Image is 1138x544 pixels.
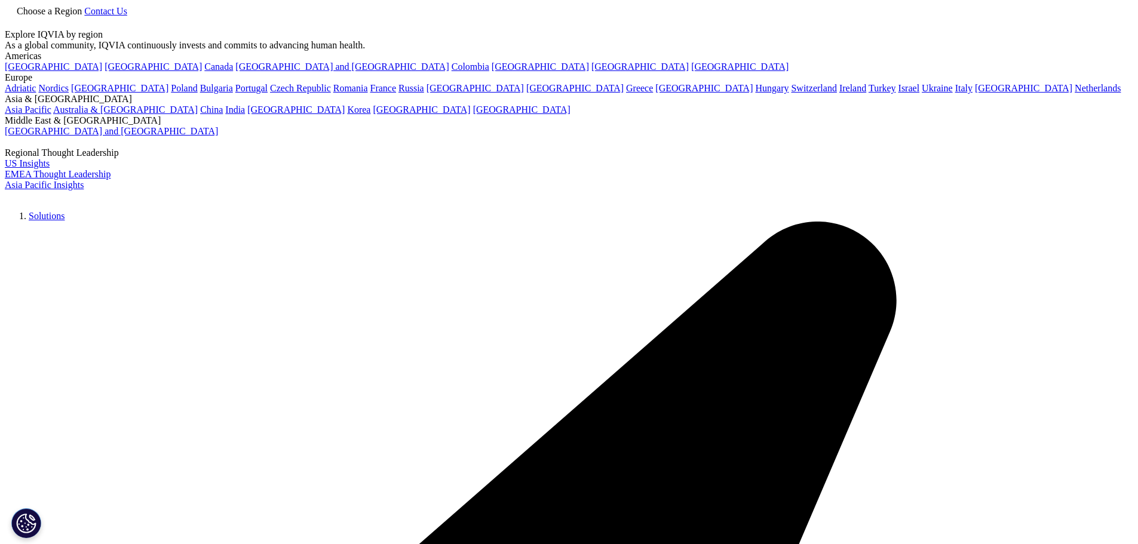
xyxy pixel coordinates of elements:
a: Solutions [29,211,65,221]
a: Australia & [GEOGRAPHIC_DATA] [53,105,198,115]
a: Poland [171,83,197,93]
a: [GEOGRAPHIC_DATA] [473,105,570,115]
a: Contact Us [84,6,127,16]
div: Americas [5,51,1133,62]
a: [GEOGRAPHIC_DATA] [975,83,1072,93]
a: Switzerland [791,83,836,93]
a: Ireland [839,83,866,93]
a: Korea [347,105,370,115]
a: [GEOGRAPHIC_DATA] [373,105,470,115]
a: Bulgaria [200,83,233,93]
a: Romania [333,83,368,93]
a: [GEOGRAPHIC_DATA] [105,62,202,72]
a: [GEOGRAPHIC_DATA] [247,105,345,115]
a: Canada [204,62,233,72]
span: Choose a Region [17,6,82,16]
a: Russia [398,83,424,93]
a: China [200,105,223,115]
a: India [225,105,245,115]
a: Nordics [38,83,69,93]
a: [GEOGRAPHIC_DATA] and [GEOGRAPHIC_DATA] [235,62,449,72]
a: [GEOGRAPHIC_DATA] [591,62,689,72]
div: Asia & [GEOGRAPHIC_DATA] [5,94,1133,105]
a: Asia Pacific Insights [5,180,84,190]
a: [GEOGRAPHIC_DATA] [71,83,168,93]
div: As a global community, IQVIA continuously invests and commits to advancing human health. [5,40,1133,51]
div: Europe [5,72,1133,83]
div: Middle East & [GEOGRAPHIC_DATA] [5,115,1133,126]
a: Ukraine [922,83,953,93]
a: Turkey [869,83,896,93]
a: Colombia [452,62,489,72]
a: [GEOGRAPHIC_DATA] and [GEOGRAPHIC_DATA] [5,126,218,136]
a: [GEOGRAPHIC_DATA] [655,83,753,93]
div: Regional Thought Leadership [5,147,1133,158]
a: [GEOGRAPHIC_DATA] [427,83,524,93]
a: Adriatic [5,83,36,93]
a: US Insights [5,158,50,168]
a: Portugal [235,83,268,93]
a: EMEA Thought Leadership [5,169,111,179]
a: [GEOGRAPHIC_DATA] [526,83,624,93]
a: [GEOGRAPHIC_DATA] [492,62,589,72]
a: France [370,83,397,93]
a: Italy [955,83,973,93]
a: Israel [898,83,920,93]
a: [GEOGRAPHIC_DATA] [5,62,102,72]
a: Hungary [755,83,789,93]
div: Explore IQVIA by region [5,29,1133,40]
a: Asia Pacific [5,105,51,115]
a: [GEOGRAPHIC_DATA] [691,62,789,72]
a: Czech Republic [270,83,331,93]
a: Greece [626,83,653,93]
button: Cookies Settings [11,508,41,538]
a: Netherlands [1075,83,1121,93]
